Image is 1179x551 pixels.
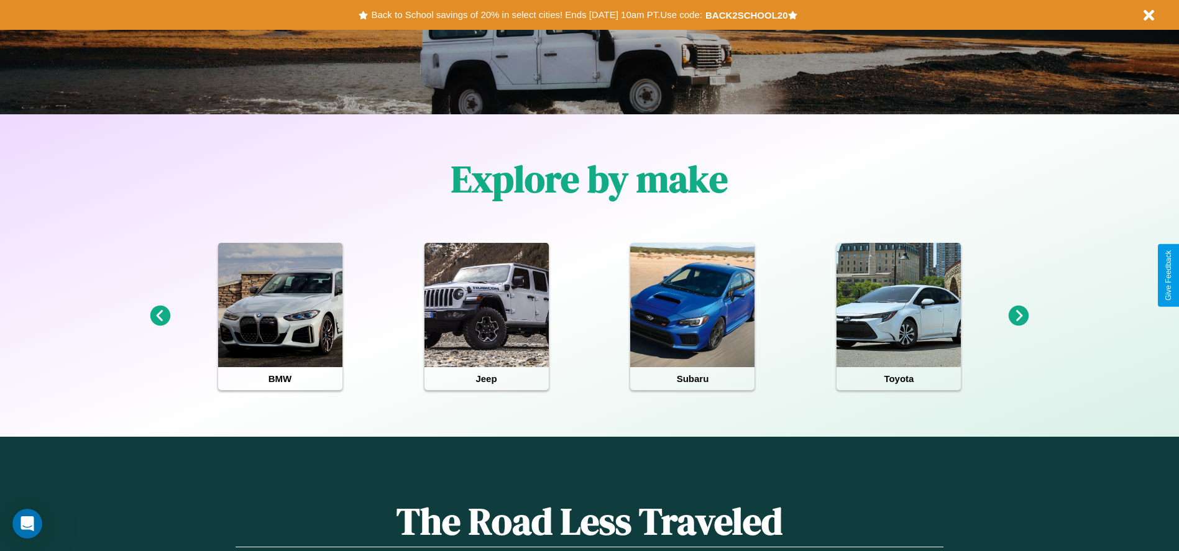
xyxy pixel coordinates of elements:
[451,153,728,204] h1: Explore by make
[236,496,943,547] h1: The Road Less Traveled
[368,6,705,24] button: Back to School savings of 20% in select cities! Ends [DATE] 10am PT.Use code:
[1164,250,1173,301] div: Give Feedback
[424,367,549,390] h4: Jeep
[705,10,788,20] b: BACK2SCHOOL20
[12,509,42,539] iframe: Intercom live chat
[837,367,961,390] h4: Toyota
[218,367,342,390] h4: BMW
[630,367,755,390] h4: Subaru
